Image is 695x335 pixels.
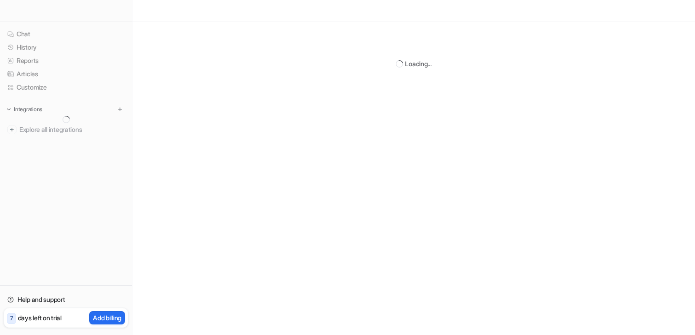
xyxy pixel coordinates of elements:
p: 7 [10,314,13,323]
img: menu_add.svg [117,106,123,113]
a: Articles [4,68,128,80]
div: Loading... [405,59,431,68]
p: Add billing [93,313,121,323]
a: Customize [4,81,128,94]
img: explore all integrations [7,125,17,134]
a: Help and support [4,293,128,306]
span: Explore all integrations [19,122,125,137]
p: days left on trial [18,313,62,323]
a: Chat [4,28,128,40]
button: Integrations [4,105,45,114]
a: History [4,41,128,54]
a: Explore all integrations [4,123,128,136]
a: Reports [4,54,128,67]
img: expand menu [6,106,12,113]
p: Integrations [14,106,42,113]
button: Add billing [89,311,125,324]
